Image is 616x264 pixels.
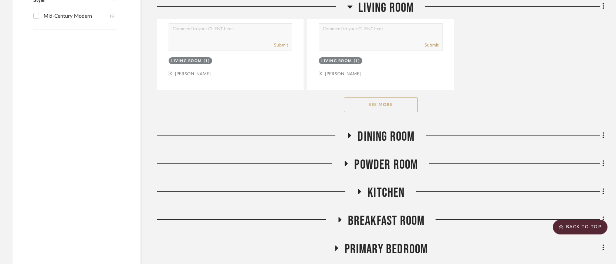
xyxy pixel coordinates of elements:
span: Dining Room [358,129,414,145]
div: (1) [204,58,210,64]
div: Living Room [321,58,352,64]
button: See More [344,97,418,112]
div: Mid-Century Modern [44,10,110,22]
span: Kitchen [368,185,405,201]
scroll-to-top-button: BACK TO TOP [553,220,607,234]
div: (2) [110,10,115,22]
div: Living Room [171,58,202,64]
button: Submit [274,42,288,48]
button: Submit [424,42,439,48]
span: Powder Room [354,157,418,173]
span: Primary Bedroom [345,241,428,257]
div: (1) [354,58,360,64]
span: Breakfast Room [348,213,425,229]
